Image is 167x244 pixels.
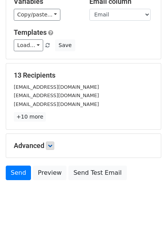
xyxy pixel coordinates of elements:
[14,39,43,51] a: Load...
[6,166,31,180] a: Send
[68,166,126,180] a: Send Test Email
[14,9,60,21] a: Copy/paste...
[33,166,66,180] a: Preview
[14,112,46,122] a: +10 more
[129,207,167,244] iframe: Chat Widget
[14,142,153,150] h5: Advanced
[14,84,99,90] small: [EMAIL_ADDRESS][DOMAIN_NAME]
[14,93,99,98] small: [EMAIL_ADDRESS][DOMAIN_NAME]
[14,71,153,80] h5: 13 Recipients
[55,39,75,51] button: Save
[14,101,99,107] small: [EMAIL_ADDRESS][DOMAIN_NAME]
[14,28,47,36] a: Templates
